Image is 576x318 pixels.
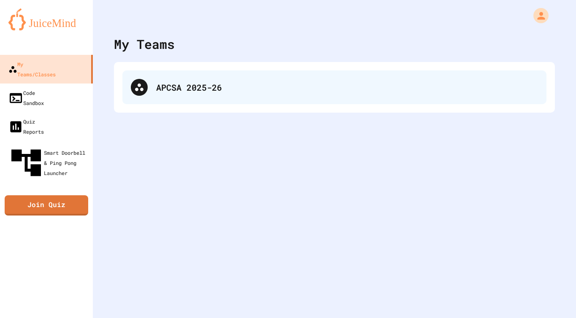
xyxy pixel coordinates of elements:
div: Smart Doorbell & Ping Pong Launcher [8,145,89,181]
img: logo-orange.svg [8,8,84,30]
div: Quiz Reports [8,116,44,137]
div: My Teams [114,35,175,54]
div: My Teams/Classes [8,59,56,79]
div: My Account [525,6,551,25]
div: APCSA 2025-26 [122,70,546,104]
div: APCSA 2025-26 [156,81,538,94]
div: Code Sandbox [8,88,44,108]
a: Join Quiz [5,195,88,216]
